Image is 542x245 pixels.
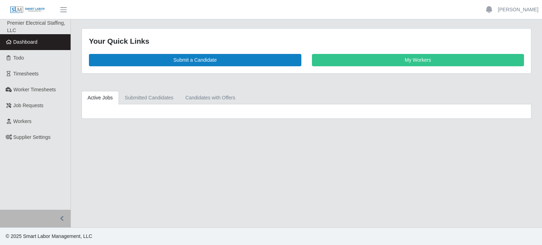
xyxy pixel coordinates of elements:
a: Submit a Candidate [89,54,301,66]
div: Your Quick Links [89,36,524,47]
span: Job Requests [13,103,44,108]
span: Worker Timesheets [13,87,56,92]
a: [PERSON_NAME] [498,6,538,13]
img: SLM Logo [10,6,45,14]
span: Timesheets [13,71,39,76]
a: Active Jobs [82,91,119,105]
span: © 2025 Smart Labor Management, LLC [6,233,92,239]
span: Supplier Settings [13,134,51,140]
a: Submitted Candidates [119,91,180,105]
span: Dashboard [13,39,38,45]
span: Premier Electrical Staffing, LLC [7,20,65,33]
span: Todo [13,55,24,61]
a: Candidates with Offers [179,91,241,105]
span: Workers [13,118,32,124]
a: My Workers [312,54,524,66]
